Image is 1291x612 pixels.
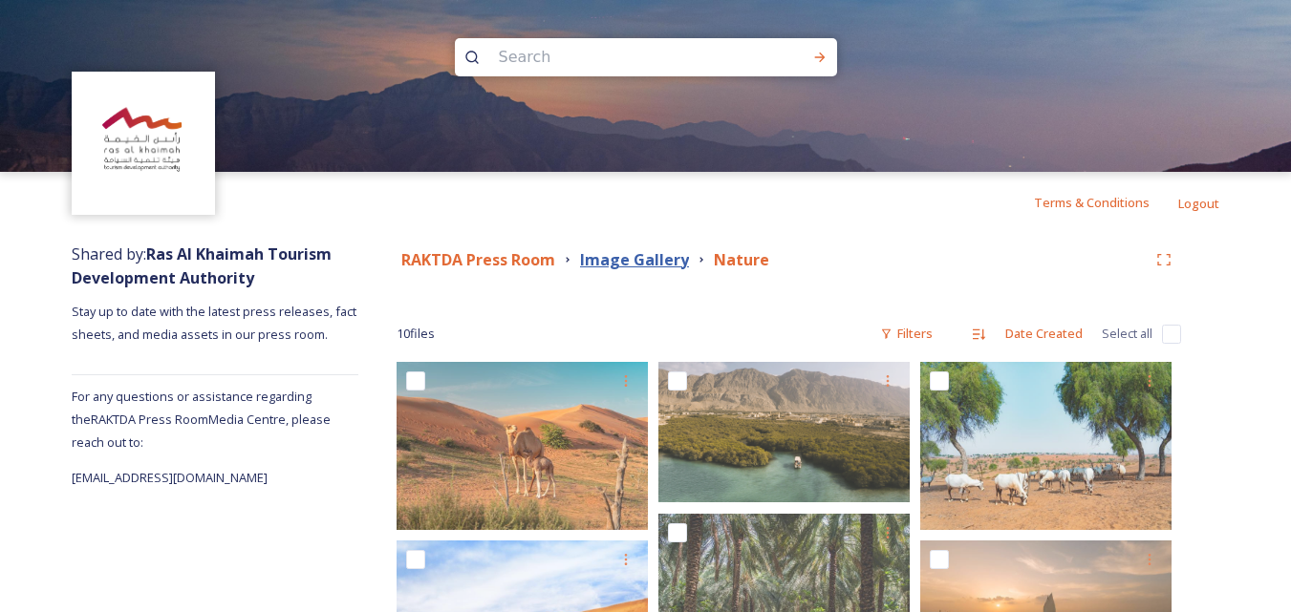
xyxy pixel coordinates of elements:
span: For any questions or assistance regarding the RAKTDA Press Room Media Centre, please reach out to: [72,388,331,451]
div: Date Created [996,315,1092,352]
span: Terms & Conditions [1034,194,1150,211]
a: Terms & Conditions [1034,191,1178,214]
img: Logo_RAKTDA_RGB-01.png [75,74,213,213]
img: Ritz Carlton Ras Al Khaimah Al Wadi -BD Desert Shoot.jpg [920,362,1172,530]
span: Shared by: [72,243,332,288]
span: Logout [1178,195,1219,212]
strong: RAKTDA Press Room [401,249,555,270]
span: Select all [1102,325,1152,343]
strong: Image Gallery [580,249,689,270]
div: Filters [871,315,942,352]
strong: Nature [714,249,769,270]
span: [EMAIL_ADDRESS][DOMAIN_NAME] [72,469,268,486]
img: camels.jpg [397,362,648,529]
img: Al Rams - Suwaidi Pearl farm_RAK.PNG [658,362,910,502]
input: Search [489,36,751,78]
span: Stay up to date with the latest press releases, fact sheets, and media assets in our press room. [72,303,359,343]
strong: Ras Al Khaimah Tourism Development Authority [72,243,332,288]
span: 10 file s [397,325,435,343]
